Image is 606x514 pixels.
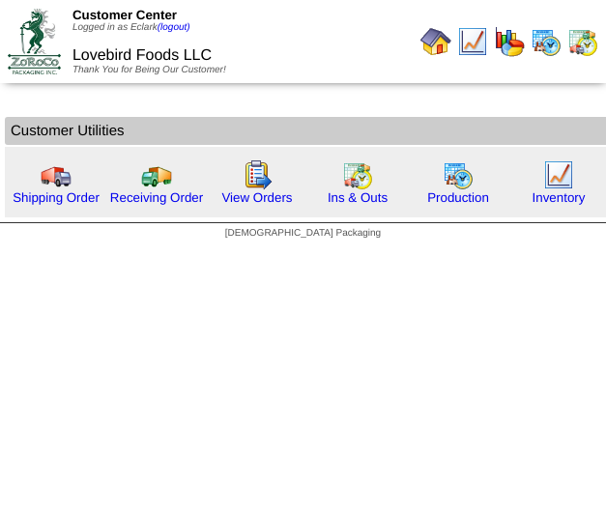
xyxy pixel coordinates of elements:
img: calendarprod.gif [443,159,474,190]
img: calendarinout.gif [567,26,598,57]
img: line_graph.gif [543,159,574,190]
img: calendarprod.gif [531,26,562,57]
img: home.gif [420,26,451,57]
span: Customer Center [72,8,177,22]
img: truck2.gif [141,159,172,190]
img: calendarinout.gif [342,159,373,190]
a: View Orders [221,190,292,205]
a: (logout) [158,22,190,33]
img: ZoRoCo_Logo(Green%26Foil)%20jpg.webp [8,9,61,73]
img: line_graph.gif [457,26,488,57]
a: Inventory [533,190,586,205]
a: Shipping Order [13,190,100,205]
img: graph.gif [494,26,525,57]
a: Ins & Outs [328,190,388,205]
a: Receiving Order [110,190,203,205]
span: [DEMOGRAPHIC_DATA] Packaging [225,228,381,239]
span: Logged in as Eclark [72,22,190,33]
img: workorder.gif [242,159,273,190]
span: Thank You for Being Our Customer! [72,65,226,75]
img: truck.gif [41,159,72,190]
span: Lovebird Foods LLC [72,47,212,64]
a: Production [427,190,489,205]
